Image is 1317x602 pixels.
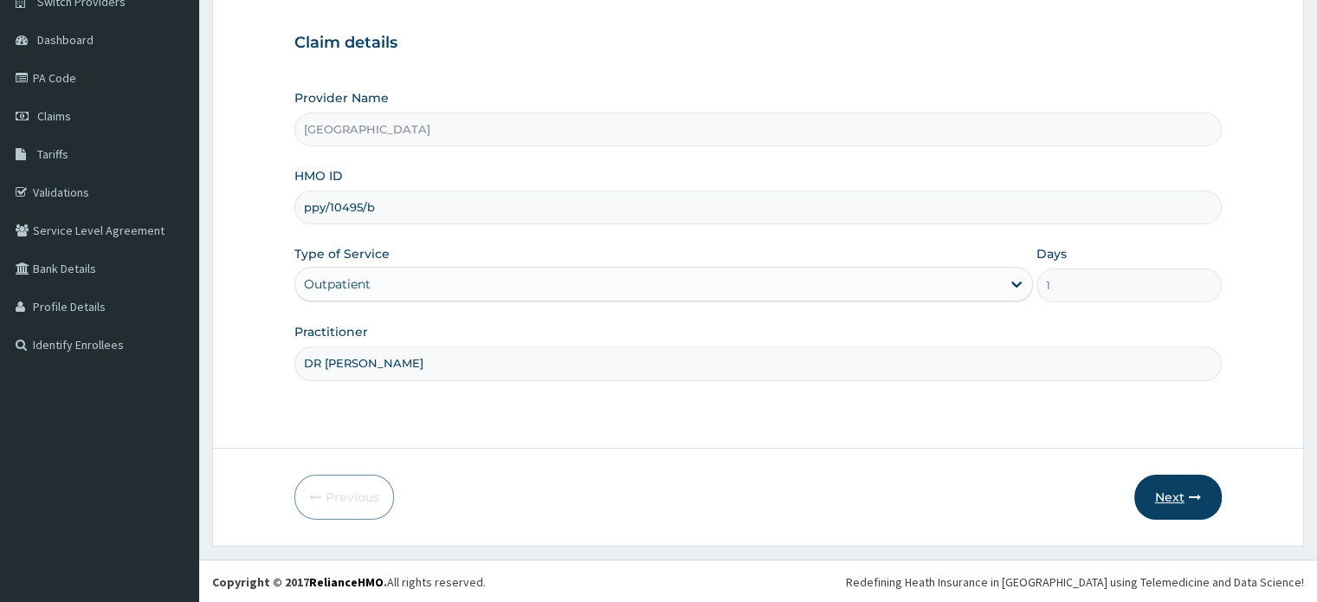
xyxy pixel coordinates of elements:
label: Practitioner [294,323,368,340]
button: Next [1134,475,1222,520]
span: Tariffs [37,146,68,162]
button: Previous [294,475,394,520]
label: Type of Service [294,245,390,262]
label: Days [1036,245,1067,262]
span: Dashboard [37,32,94,48]
a: RelianceHMO [309,574,384,590]
span: Claims [37,108,71,124]
strong: Copyright © 2017 . [212,574,387,590]
div: Redefining Heath Insurance in [GEOGRAPHIC_DATA] using Telemedicine and Data Science! [846,573,1304,591]
h3: Claim details [294,34,1221,53]
input: Enter Name [294,346,1221,380]
input: Enter HMO ID [294,191,1221,224]
div: Outpatient [304,275,371,293]
label: HMO ID [294,167,343,184]
label: Provider Name [294,89,389,107]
